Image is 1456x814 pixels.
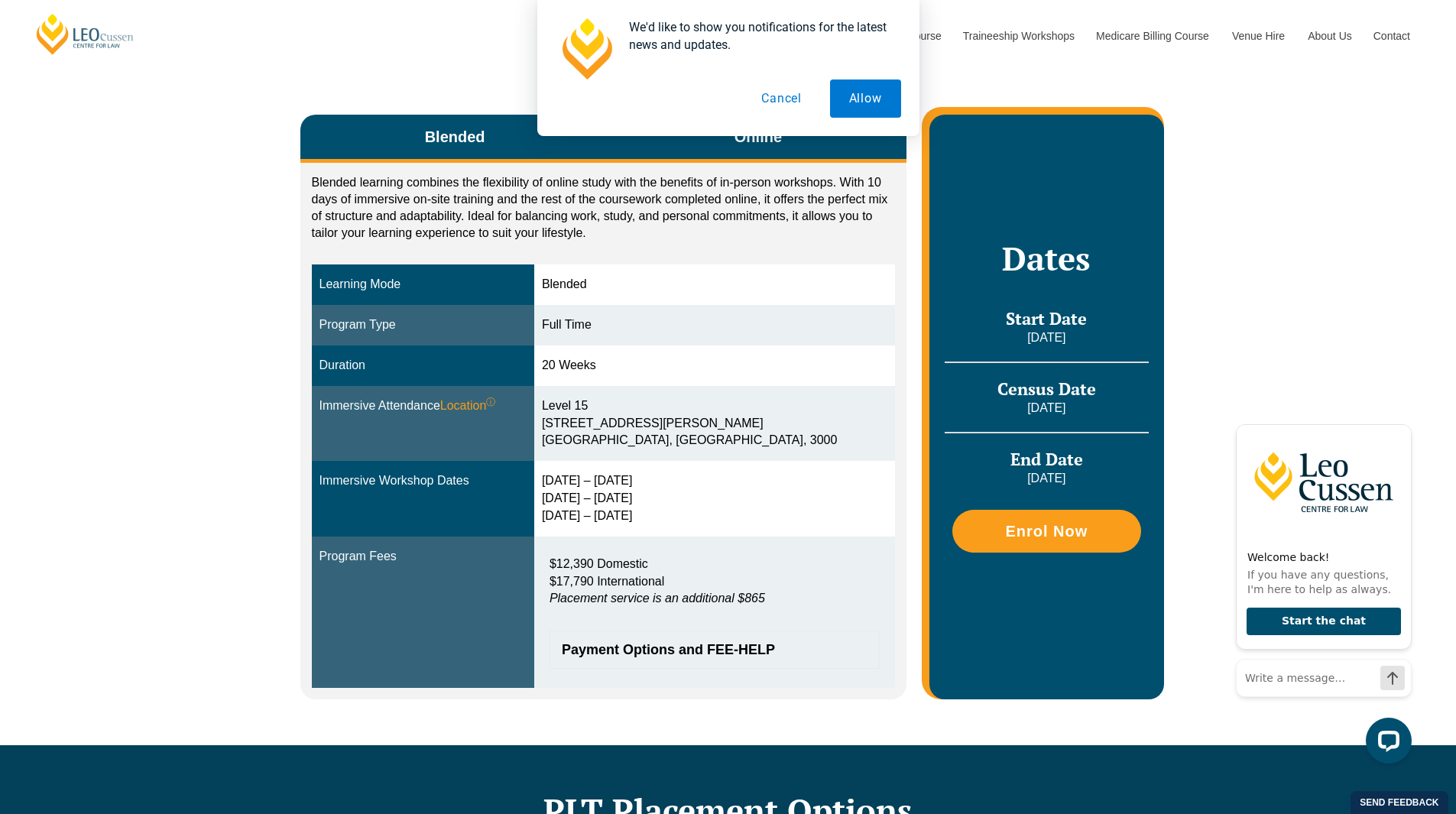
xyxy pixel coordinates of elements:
[319,316,527,334] div: Program Type
[742,79,821,118] button: Cancel
[1006,307,1087,329] span: Start Date
[1010,448,1083,470] span: End Date
[319,472,527,490] div: Immersive Workshop Dates
[319,276,527,293] div: Learning Mode
[562,643,852,657] span: Payment Options and FEE-HELP
[486,397,495,407] sup: ⓘ
[312,174,896,242] p: Blended learning combines the flexibility of online study with the benefits of in-person workshop...
[300,115,907,699] div: Tabs. Open items with Enter or Space, close with Escape and navigate using the Arrow keys.
[1005,524,1088,539] span: Enrol Now
[556,18,617,79] img: notification icon
[542,472,887,525] div: [DATE] – [DATE] [DATE] – [DATE] [DATE] – [DATE]
[945,400,1148,417] p: [DATE]
[734,126,782,148] span: Online
[997,378,1096,400] span: Census Date
[542,397,887,450] div: Level 15 [STREET_ADDRESS][PERSON_NAME] [GEOGRAPHIC_DATA], [GEOGRAPHIC_DATA], 3000
[945,470,1148,487] p: [DATE]
[440,397,496,415] span: Location
[1224,395,1418,776] iframe: LiveChat chat widget
[550,592,765,605] em: Placement service is an additional $865
[830,79,901,118] button: Allow
[550,557,648,570] span: $12,390 Domestic
[945,329,1148,346] p: [DATE]
[550,575,664,588] span: $17,790 International
[542,357,887,375] div: 20 Weeks
[425,126,485,148] span: Blended
[945,239,1148,277] h2: Dates
[319,397,527,415] div: Immersive Attendance
[617,18,901,54] div: We'd like to show you notifications for the latest news and updates.
[542,316,887,334] div: Full Time
[952,510,1140,553] a: Enrol Now
[542,276,887,293] div: Blended
[319,548,527,566] div: Program Fees
[319,357,527,375] div: Duration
